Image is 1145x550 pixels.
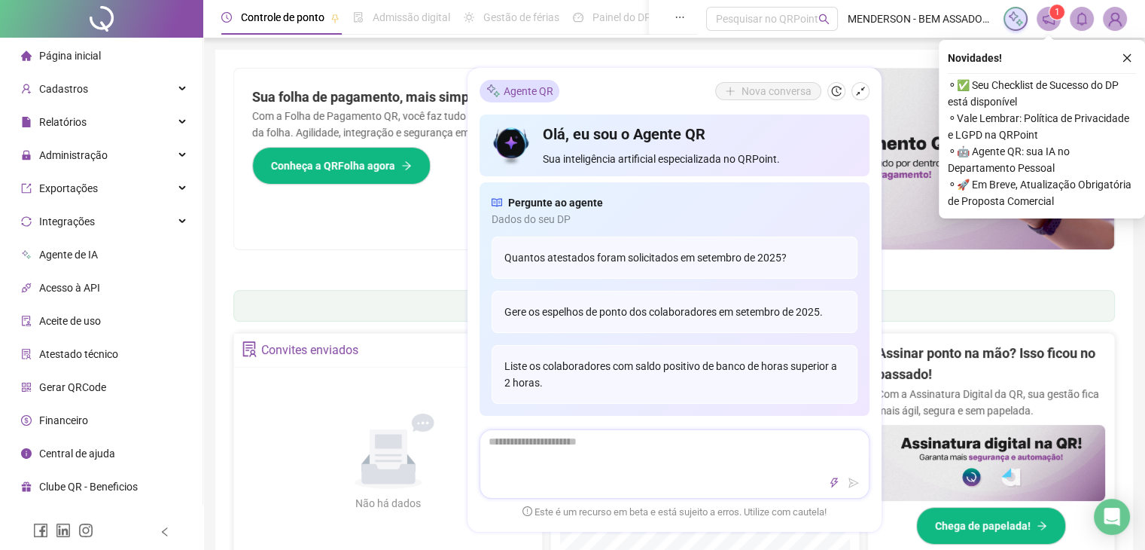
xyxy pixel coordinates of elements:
h4: Olá, eu sou o Agente QR [543,124,857,145]
span: Chega de papelada! [935,518,1031,534]
span: ⚬ Vale Lembrar: Política de Privacidade e LGPD na QRPoint [948,110,1136,143]
div: Convites enviados [261,338,358,363]
span: sun [464,12,474,23]
span: Novidades ! [948,50,1002,66]
span: exclamation-circle [522,506,532,516]
span: info-circle [21,448,32,459]
div: Agente QR [480,80,559,102]
span: Relatórios [39,116,87,128]
span: arrow-right [1037,521,1047,531]
span: Integrações [39,215,95,228]
span: gift [21,481,32,492]
span: Painel do DP [592,11,651,23]
span: Atestado técnico [39,348,118,360]
span: sync [21,216,32,227]
div: Gere os espelhos de ponto dos colaboradores em setembro de 2025. [492,291,857,333]
span: Página inicial [39,50,101,62]
h2: Assinar ponto na mão? Isso ficou no passado! [877,343,1105,386]
span: 1 [1055,7,1060,17]
span: Gestão de férias [483,11,559,23]
span: notification [1042,12,1055,26]
span: shrink [855,86,866,96]
p: Com a Assinatura Digital da QR, sua gestão fica mais ágil, segura e sem papelada. [877,386,1105,419]
span: Pergunte ao agente [508,194,603,211]
span: Cadastros [39,83,88,95]
span: arrow-right [401,160,412,171]
span: Agente de IA [39,249,98,261]
span: lock [21,150,32,160]
img: banner%2F8d14a306-6205-4263-8e5b-06e9a85ad873.png [675,69,1115,249]
span: read [492,194,502,211]
span: thunderbolt [829,478,839,488]
span: linkedin [56,523,71,538]
div: Não há dados [319,495,458,512]
span: Dados do seu DP [492,211,857,228]
span: search [818,14,830,25]
sup: 1 [1049,5,1064,20]
span: Admissão digital [373,11,450,23]
span: user-add [21,84,32,94]
span: Central de ajuda [39,448,115,460]
span: qrcode [21,382,32,393]
span: solution [242,341,257,357]
button: Nova conversa [715,82,821,100]
h2: Sua folha de pagamento, mais simples do que nunca! [252,87,656,108]
span: export [21,183,32,194]
button: send [845,474,863,492]
span: Conheça a QRFolha agora [271,157,395,174]
button: thunderbolt [825,474,843,492]
span: facebook [33,523,48,538]
span: home [21,50,32,61]
button: Chega de papelada! [916,507,1066,545]
span: bell [1075,12,1089,26]
span: ⚬ 🚀 Em Breve, Atualização Obrigatória de Proposta Comercial [948,176,1136,209]
span: pushpin [330,14,340,23]
span: Acesso à API [39,282,100,294]
span: close [1122,53,1132,63]
div: Liste os colaboradores com saldo positivo de banco de horas superior a 2 horas. [492,345,857,404]
span: dollar [21,415,32,426]
img: sparkle-icon.fc2bf0ac1784a2077858766a79e2daf3.svg [486,83,501,99]
span: file [21,117,32,127]
span: Este é um recurso em beta e está sujeito a erros. Utilize com cautela! [522,505,827,520]
img: 89879 [1104,8,1126,30]
div: Open Intercom Messenger [1094,499,1130,535]
span: Financeiro [39,414,88,426]
span: Exportações [39,182,98,194]
span: history [831,86,842,96]
span: MENDERSON - BEM ASSADOS | RESTAURANTE E CHOPERIA [847,11,994,27]
span: ellipsis [675,12,685,23]
span: audit [21,316,32,326]
span: api [21,283,32,293]
span: dashboard [573,12,583,23]
span: Clube QR - Beneficios [39,481,138,493]
span: instagram [78,523,93,538]
span: file-done [353,12,364,23]
img: sparkle-icon.fc2bf0ac1784a2077858766a79e2daf3.svg [1007,11,1024,27]
img: banner%2F02c71560-61a6-44d4-94b9-c8ab97240462.png [877,425,1105,501]
button: Conheça a QRFolha agora [252,147,431,185]
div: Quantos atestados foram solicitados em setembro de 2025? [492,237,857,279]
span: Sua inteligência artificial especializada no QRPoint. [543,151,857,167]
p: Com a Folha de Pagamento QR, você faz tudo em um só lugar: da admissão à geração da folha. Agilid... [252,108,656,141]
span: Gerar QRCode [39,381,106,393]
span: ⚬ ✅ Seu Checklist de Sucesso do DP está disponível [948,77,1136,110]
span: Aceite de uso [39,315,101,327]
span: clock-circle [221,12,232,23]
span: solution [21,349,32,359]
span: left [160,527,170,537]
img: icon [492,124,531,167]
span: ⚬ 🤖 Agente QR: sua IA no Departamento Pessoal [948,143,1136,176]
span: Controle de ponto [241,11,324,23]
span: Administração [39,149,108,161]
